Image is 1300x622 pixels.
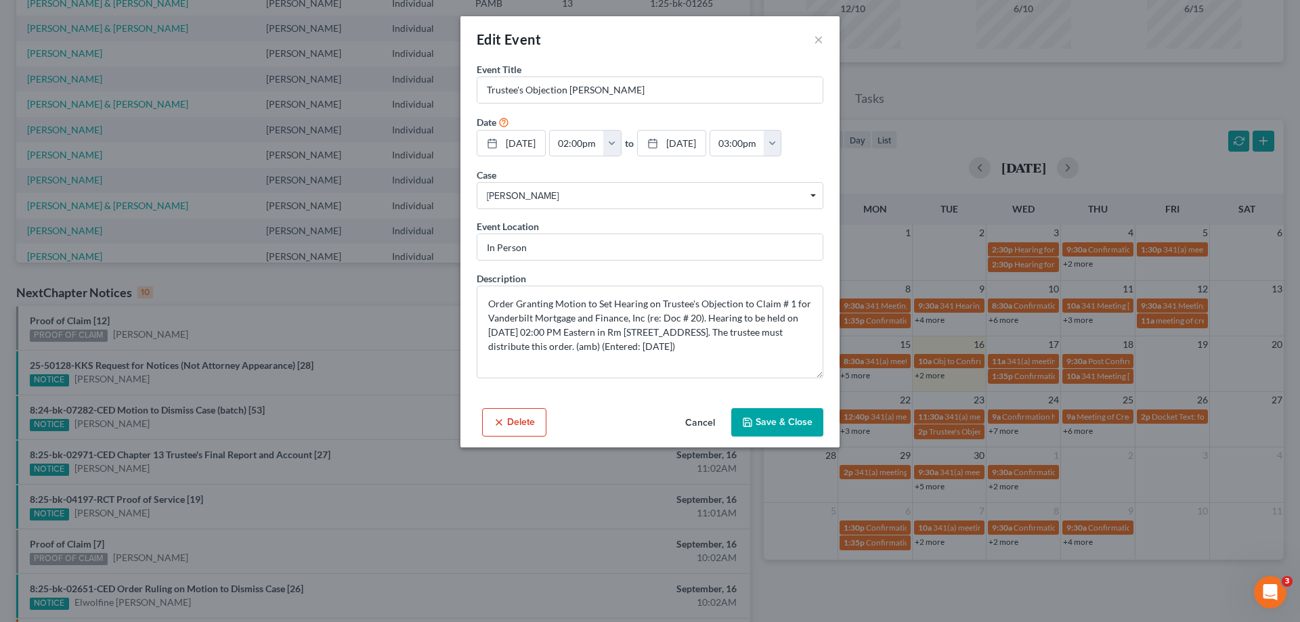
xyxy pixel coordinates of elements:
[477,219,539,234] label: Event Location
[638,131,706,156] a: [DATE]
[477,182,823,209] span: Select box activate
[482,408,546,437] button: Delete
[477,168,496,182] label: Case
[1282,576,1293,587] span: 3
[710,131,764,156] input: -- : --
[477,131,545,156] a: [DATE]
[550,131,604,156] input: -- : --
[731,408,823,437] button: Save & Close
[477,77,823,103] input: Enter event name...
[1254,576,1286,608] iframe: Intercom live chat
[477,115,496,129] label: Date
[487,189,813,203] span: [PERSON_NAME]
[625,136,634,150] label: to
[477,31,541,47] span: Edit Event
[477,64,521,75] span: Event Title
[814,31,823,47] button: ×
[477,234,823,260] input: Enter location...
[674,409,726,437] button: Cancel
[477,271,526,286] label: Description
